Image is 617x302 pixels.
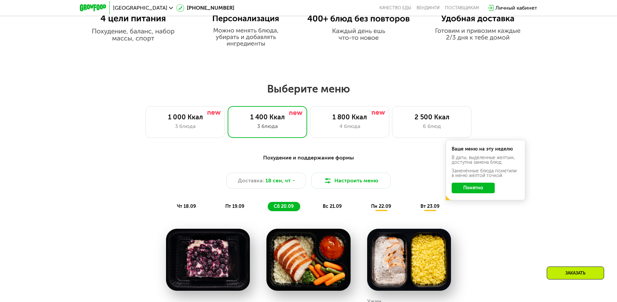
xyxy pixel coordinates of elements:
[112,154,505,162] div: Похудение и поддержание формы
[265,177,291,185] span: 18 сен, чт
[274,204,294,209] span: сб 20.09
[21,82,596,95] h2: Выберите меню
[235,113,300,121] div: 1 400 Ккал
[417,5,440,11] a: Вендинги
[379,5,411,11] a: Качество еды
[225,204,244,209] span: пт 19.09
[452,147,519,151] div: Ваше меню на эту неделю
[452,183,495,193] button: Понятно
[452,155,519,165] div: В даты, выделенные желтым, доступна замена блюд.
[452,169,519,178] div: Заменённые блюда пометили в меню жёлтой точкой.
[399,113,465,121] div: 2 500 Ккал
[152,113,218,121] div: 1 000 Ккал
[421,204,439,209] span: вт 23.09
[371,204,391,209] span: пн 22.09
[445,5,479,11] div: поставщикам
[113,5,167,11] span: [GEOGRAPHIC_DATA]
[176,4,234,12] a: [PHONE_NUMBER]
[323,204,342,209] span: вс 21.09
[495,4,537,12] div: Личный кабинет
[311,173,391,189] button: Настроить меню
[317,122,382,130] div: 4 блюда
[399,122,465,130] div: 6 блюд
[235,122,300,130] div: 3 блюда
[177,204,196,209] span: чт 18.09
[238,177,264,185] span: Доставка:
[547,267,604,279] div: Заказать
[152,122,218,130] div: 3 блюда
[317,113,382,121] div: 1 800 Ккал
